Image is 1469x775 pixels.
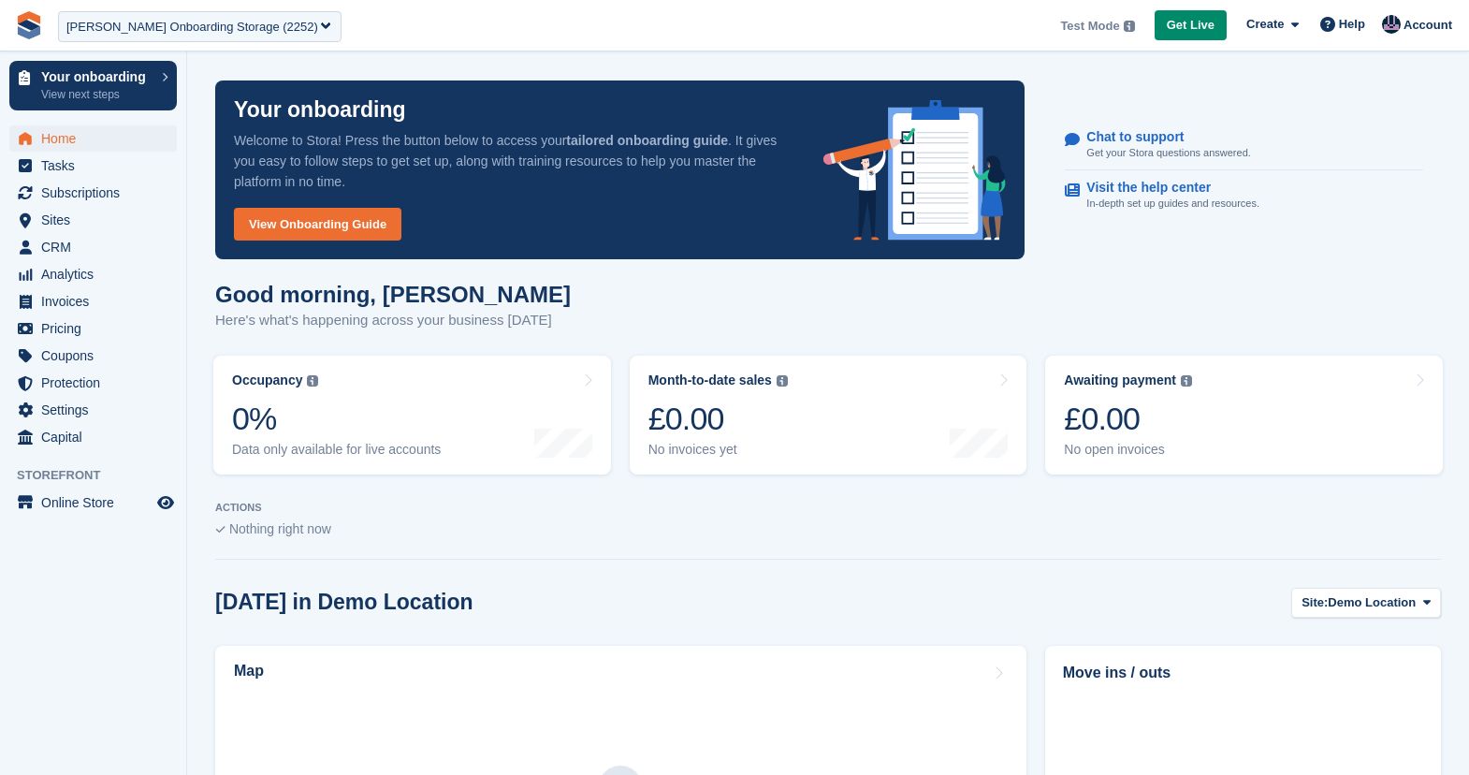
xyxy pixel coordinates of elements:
p: Chat to support [1086,129,1235,145]
p: View next steps [41,86,153,103]
img: onboarding-info-6c161a55d2c0e0a8cae90662b2fe09162a5109e8cc188191df67fb4f79e88e88.svg [823,100,1007,241]
span: Home [41,125,153,152]
p: Your onboarding [234,99,406,121]
p: Here's what's happening across your business [DATE] [215,310,571,331]
img: icon-info-grey-7440780725fd019a000dd9b08b2336e03edf1995a4989e88bcd33f0948082b44.svg [777,375,788,387]
a: menu [9,125,177,152]
div: £0.00 [648,400,788,438]
div: [PERSON_NAME] Onboarding Storage (2252) [66,18,318,37]
img: Oliver Bruce [1382,15,1401,34]
img: blank_slate_check_icon-ba018cac091ee9be17c0a81a6c232d5eb81de652e7a59be601be346b1b6ddf79.svg [215,526,225,534]
span: Create [1246,15,1284,34]
a: Get Live [1155,10,1227,41]
img: icon-info-grey-7440780725fd019a000dd9b08b2336e03edf1995a4989e88bcd33f0948082b44.svg [307,375,318,387]
span: Site: [1302,593,1328,612]
p: ACTIONS [215,502,1441,514]
p: Visit the help center [1086,180,1244,196]
span: Capital [41,424,153,450]
span: Storefront [17,466,186,485]
span: Nothing right now [229,521,331,536]
span: Analytics [41,261,153,287]
a: menu [9,261,177,287]
span: Demo Location [1328,593,1416,612]
a: menu [9,315,177,342]
span: Subscriptions [41,180,153,206]
span: Settings [41,397,153,423]
a: menu [9,370,177,396]
a: Visit the help center In-depth set up guides and resources. [1065,170,1423,221]
h1: Good morning, [PERSON_NAME] [215,282,571,307]
div: Month-to-date sales [648,373,772,388]
a: menu [9,397,177,423]
span: Online Store [41,490,153,516]
h2: [DATE] in Demo Location [215,590,473,615]
a: menu [9,234,177,260]
span: Get Live [1167,16,1214,35]
h2: Map [234,663,264,680]
div: £0.00 [1064,400,1192,438]
span: Help [1339,15,1365,34]
p: Get your Stora questions answered. [1086,145,1250,161]
span: Account [1404,16,1452,35]
span: Coupons [41,343,153,369]
a: menu [9,288,177,314]
a: Occupancy 0% Data only available for live accounts [213,356,611,475]
div: 0% [232,400,441,438]
a: menu [9,424,177,450]
span: Invoices [41,288,153,314]
img: icon-info-grey-7440780725fd019a000dd9b08b2336e03edf1995a4989e88bcd33f0948082b44.svg [1181,375,1192,387]
div: No invoices yet [648,442,788,458]
img: icon-info-grey-7440780725fd019a000dd9b08b2336e03edf1995a4989e88bcd33f0948082b44.svg [1124,21,1135,32]
a: menu [9,207,177,233]
a: menu [9,343,177,369]
button: Site: Demo Location [1291,588,1441,619]
a: Chat to support Get your Stora questions answered. [1065,120,1423,171]
p: Welcome to Stora! Press the button below to access your . It gives you easy to follow steps to ge... [234,130,793,192]
a: menu [9,153,177,179]
span: Protection [41,370,153,396]
a: menu [9,490,177,516]
strong: tailored onboarding guide [566,133,728,148]
span: Test Mode [1060,17,1119,36]
a: menu [9,180,177,206]
a: Awaiting payment £0.00 No open invoices [1045,356,1443,475]
span: Sites [41,207,153,233]
div: No open invoices [1064,442,1192,458]
a: Your onboarding View next steps [9,61,177,110]
div: Occupancy [232,373,302,388]
span: Pricing [41,315,153,342]
p: Your onboarding [41,70,153,83]
a: Month-to-date sales £0.00 No invoices yet [630,356,1027,475]
h2: Move ins / outs [1063,662,1423,684]
div: Awaiting payment [1064,373,1176,388]
a: View Onboarding Guide [234,208,401,241]
span: Tasks [41,153,153,179]
div: Data only available for live accounts [232,442,441,458]
p: In-depth set up guides and resources. [1086,196,1259,212]
a: Preview store [154,491,177,514]
span: CRM [41,234,153,260]
img: stora-icon-8386f47178a22dfd0bd8f6a31ec36ba5ce8667c1dd55bd0f319d3a0aa187defe.svg [15,11,43,39]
